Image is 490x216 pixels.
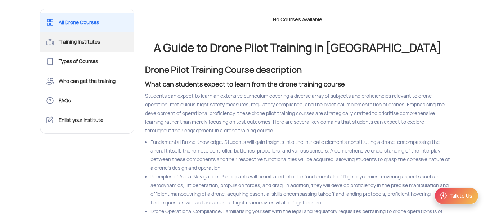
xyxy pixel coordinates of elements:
div: Students can expect to learn an extensive curriculum covering a diverse array of subjects and pro... [145,92,450,135]
div: Talk to Us [449,192,472,199]
a: All Drone Courses [40,13,134,32]
h2: Drone Pilot Training Course description [145,66,450,74]
div: No Courses Available [140,16,456,23]
h3: What can students expect to learn from the drone training course [145,80,450,89]
img: ic_Support.svg [439,191,448,200]
h2: A Guide to Drone Pilot Training in [GEOGRAPHIC_DATA] [145,42,450,54]
a: FAQs [40,91,134,110]
li: Principles of Aerial Navigation: Participants will be initiated into the fundamentals of flight d... [150,172,450,207]
a: Training Institutes [40,32,134,52]
a: Types of Courses [40,52,134,71]
a: Enlist your Institute [40,110,134,130]
li: Fundamental Drone Knowledge: Students will gain insights into the intricate elements constituting... [150,138,450,172]
a: Who can get the training [40,71,134,91]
